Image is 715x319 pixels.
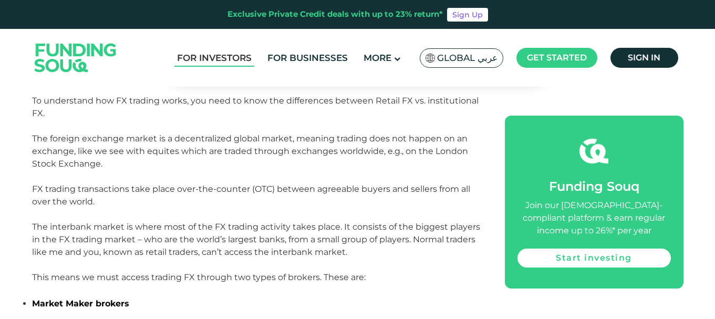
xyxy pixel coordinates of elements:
[549,179,639,194] span: Funding Souq
[32,299,129,308] span: Market Maker brokers
[517,249,671,267] a: Start investing
[265,49,350,67] a: For Businesses
[447,8,488,22] a: Sign Up
[426,54,435,63] img: SA Flag
[364,53,391,63] span: More
[227,8,443,20] div: Exclusive Private Credit deals with up to 23% return*
[174,49,254,67] a: For Investors
[527,53,587,63] span: Get started
[24,31,127,84] img: Logo
[32,184,470,207] span: FX trading transactions take place over-the-counter (OTC) between agreeable buyers and sellers fr...
[517,199,671,237] div: Join our [DEMOGRAPHIC_DATA]-compliant platform & earn regular income up to 26%* per year
[610,48,678,68] a: Sign in
[579,137,608,166] img: fsicon
[32,133,468,169] span: The foreign exchange market is a decentralized global market, meaning trading does not happen on ...
[32,222,480,257] span: The interbank market is where most of the FX trading activity takes place. It consists of the big...
[32,96,479,118] span: To understand how FX trading works, you need to know the differences between Retail FX vs. instit...
[628,53,660,63] span: Sign in
[32,272,366,282] span: This means we must access trading FX through two types of brokers. These are:
[437,52,498,64] span: Global عربي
